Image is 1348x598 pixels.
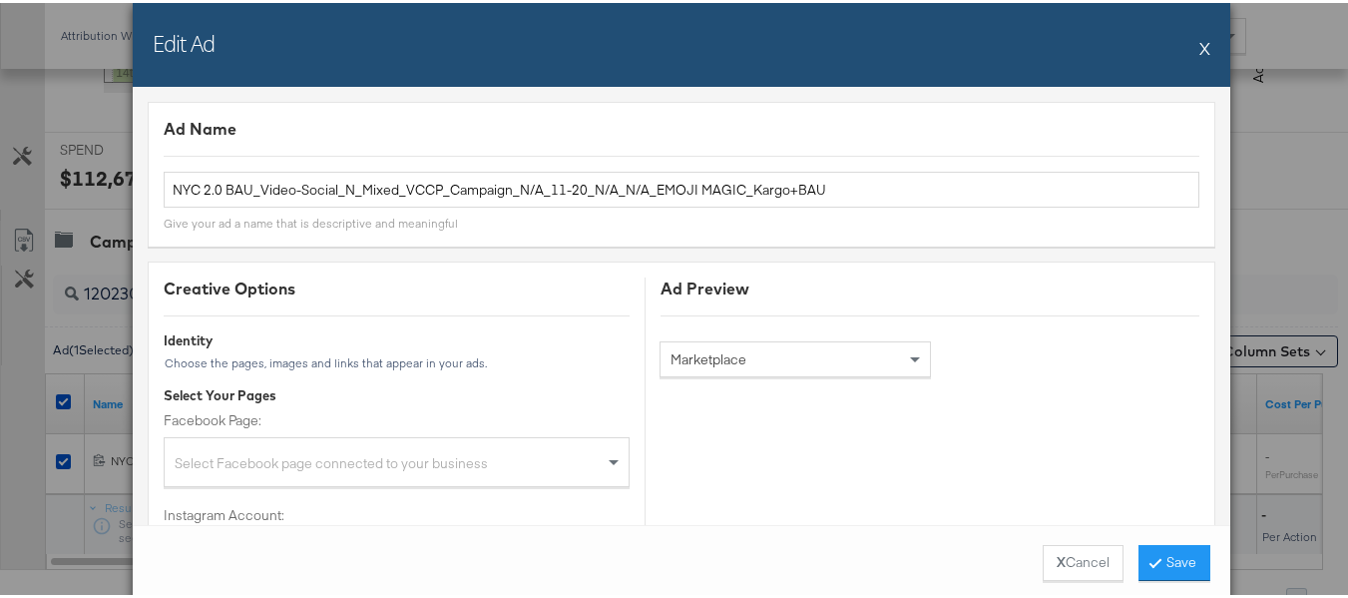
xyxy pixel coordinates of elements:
[1138,542,1210,578] button: Save
[165,443,629,483] div: Select Facebook page connected to your business
[661,275,1199,298] div: Ad Preview
[153,25,215,55] h2: Edit Ad
[1057,550,1066,569] strong: X
[164,353,630,367] div: Choose the pages, images and links that appear in your ads.
[164,503,630,522] label: Instagram Account:
[164,275,630,298] div: Creative Options
[1043,542,1123,578] button: XCancel
[164,383,630,402] div: Select Your Pages
[164,408,630,427] label: Facebook Page:
[671,347,746,365] span: Marketplace
[1199,25,1210,65] button: X
[164,328,630,347] div: Identity
[164,115,1199,138] div: Ad Name
[164,213,458,229] div: Give your ad a name that is descriptive and meaningful
[164,169,1199,206] input: Name your ad ...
